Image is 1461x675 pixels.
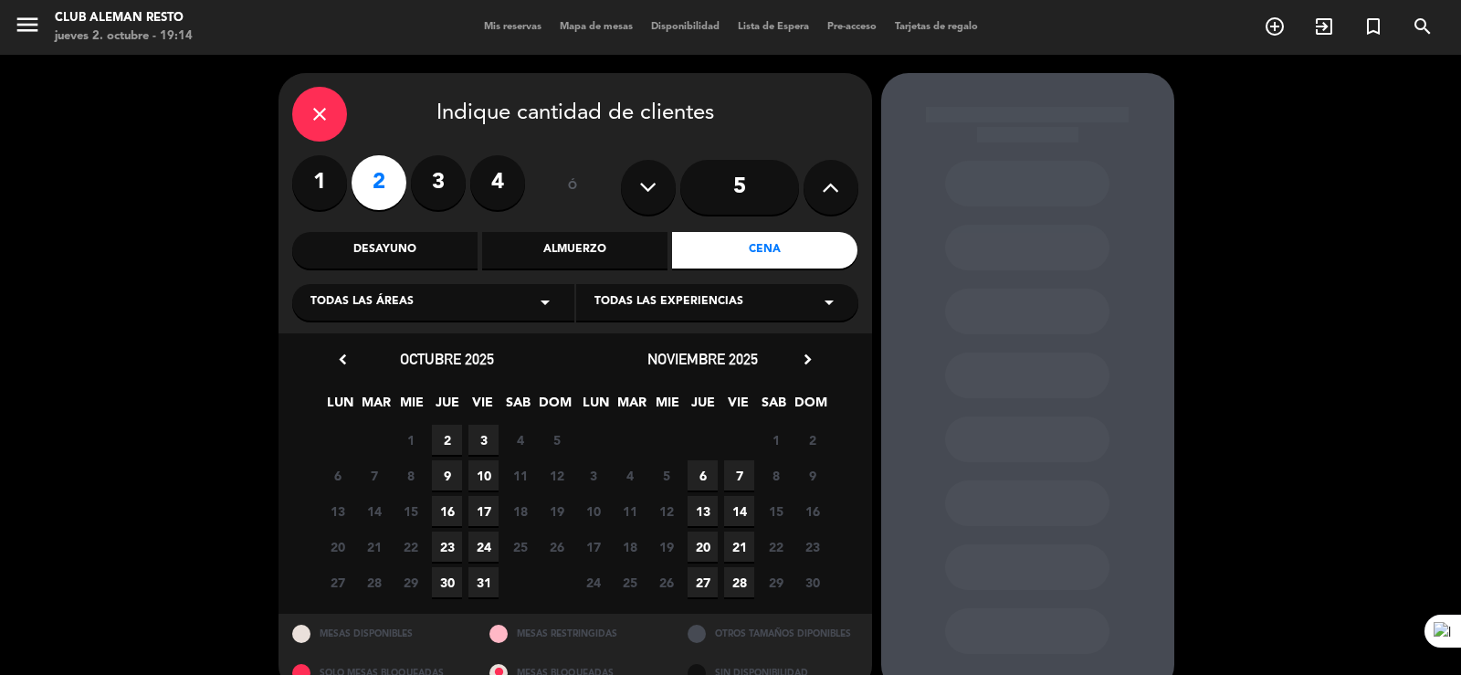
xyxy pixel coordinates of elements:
[395,567,426,597] span: 29
[468,460,499,490] span: 10
[761,425,791,455] span: 1
[688,392,718,422] span: JUE
[797,425,827,455] span: 2
[322,567,352,597] span: 27
[322,460,352,490] span: 6
[534,291,556,313] i: arrow_drop_down
[724,460,754,490] span: 7
[361,392,391,422] span: MAR
[652,392,682,422] span: MIE
[475,22,551,32] span: Mis reservas
[729,22,818,32] span: Lista de Espera
[615,532,645,562] span: 18
[359,532,389,562] span: 21
[615,460,645,490] span: 4
[14,11,41,45] button: menu
[505,532,535,562] span: 25
[647,350,758,368] span: noviembre 2025
[724,496,754,526] span: 14
[543,155,603,219] div: ó
[359,567,389,597] span: 28
[292,232,478,269] div: Desayuno
[505,460,535,490] span: 11
[432,425,462,455] span: 2
[1362,16,1384,37] i: turned_in_not
[476,614,674,653] div: MESAS RESTRINGIDAS
[578,567,608,597] span: 24
[468,532,499,562] span: 24
[581,392,611,422] span: LUN
[578,532,608,562] span: 17
[432,392,462,422] span: JUE
[642,22,729,32] span: Disponibilidad
[688,532,718,562] span: 20
[541,425,572,455] span: 5
[432,532,462,562] span: 23
[400,350,494,368] span: octubre 2025
[688,460,718,490] span: 6
[359,460,389,490] span: 7
[359,496,389,526] span: 14
[578,496,608,526] span: 10
[651,532,681,562] span: 19
[797,532,827,562] span: 23
[396,392,426,422] span: MIE
[310,293,414,311] span: Todas las áreas
[325,392,355,422] span: LUN
[411,155,466,210] label: 3
[724,532,754,562] span: 21
[470,155,525,210] label: 4
[55,27,193,46] div: jueves 2. octubre - 19:14
[688,496,718,526] span: 13
[395,532,426,562] span: 22
[14,11,41,38] i: menu
[798,350,817,369] i: chevron_right
[761,532,791,562] span: 22
[541,496,572,526] span: 19
[723,392,753,422] span: VIE
[672,232,857,269] div: Cena
[886,22,987,32] span: Tarjetas de regalo
[761,496,791,526] span: 15
[505,496,535,526] span: 18
[468,567,499,597] span: 31
[615,496,645,526] span: 11
[551,22,642,32] span: Mapa de mesas
[1264,16,1286,37] i: add_circle_outline
[539,392,569,422] span: DOM
[797,460,827,490] span: 9
[651,460,681,490] span: 5
[674,614,872,653] div: OTROS TAMAÑOS DIPONIBLES
[279,614,477,653] div: MESAS DISPONIBLES
[322,496,352,526] span: 13
[503,392,533,422] span: SAB
[482,232,667,269] div: Almuerzo
[578,460,608,490] span: 3
[818,22,886,32] span: Pre-acceso
[724,567,754,597] span: 28
[322,532,352,562] span: 20
[395,496,426,526] span: 15
[616,392,646,422] span: MAR
[688,567,718,597] span: 27
[505,425,535,455] span: 4
[395,425,426,455] span: 1
[1313,16,1335,37] i: exit_to_app
[761,460,791,490] span: 8
[541,460,572,490] span: 12
[651,496,681,526] span: 12
[651,567,681,597] span: 26
[352,155,406,210] label: 2
[55,9,193,27] div: Club aleman resto
[333,350,352,369] i: chevron_left
[797,567,827,597] span: 30
[468,496,499,526] span: 17
[797,496,827,526] span: 16
[292,155,347,210] label: 1
[615,567,645,597] span: 25
[541,532,572,562] span: 26
[468,425,499,455] span: 3
[432,567,462,597] span: 30
[432,460,462,490] span: 9
[759,392,789,422] span: SAB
